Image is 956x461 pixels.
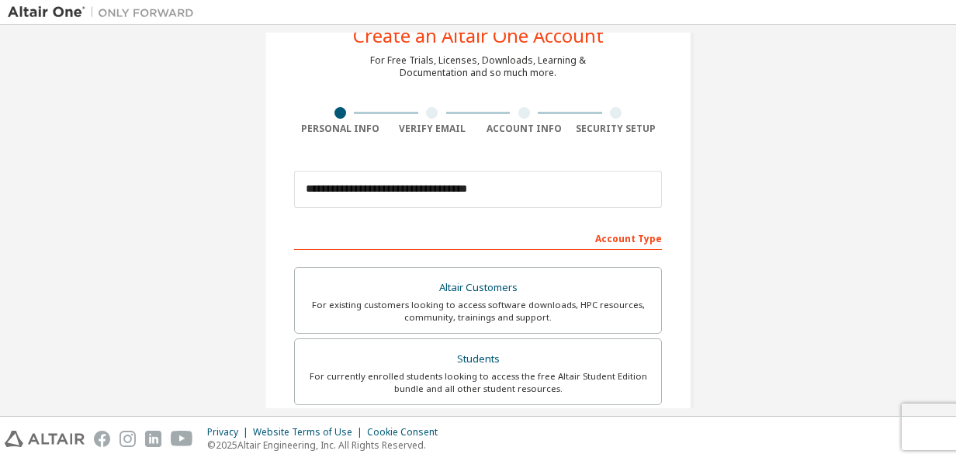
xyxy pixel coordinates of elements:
div: For currently enrolled students looking to access the free Altair Student Edition bundle and all ... [304,370,652,395]
div: Altair Customers [304,277,652,299]
img: youtube.svg [171,431,193,447]
img: Altair One [8,5,202,20]
div: For Free Trials, Licenses, Downloads, Learning & Documentation and so much more. [370,54,586,79]
div: Account Info [478,123,570,135]
div: Personal Info [294,123,386,135]
div: Cookie Consent [367,426,447,438]
img: linkedin.svg [145,431,161,447]
img: altair_logo.svg [5,431,85,447]
p: © 2025 Altair Engineering, Inc. All Rights Reserved. [207,438,447,452]
div: Verify Email [386,123,479,135]
div: Website Terms of Use [253,426,367,438]
div: Account Type [294,225,662,250]
img: instagram.svg [119,431,136,447]
div: Privacy [207,426,253,438]
div: For existing customers looking to access software downloads, HPC resources, community, trainings ... [304,299,652,324]
div: Students [304,348,652,370]
div: Security Setup [570,123,663,135]
div: Create an Altair One Account [353,26,604,45]
img: facebook.svg [94,431,110,447]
